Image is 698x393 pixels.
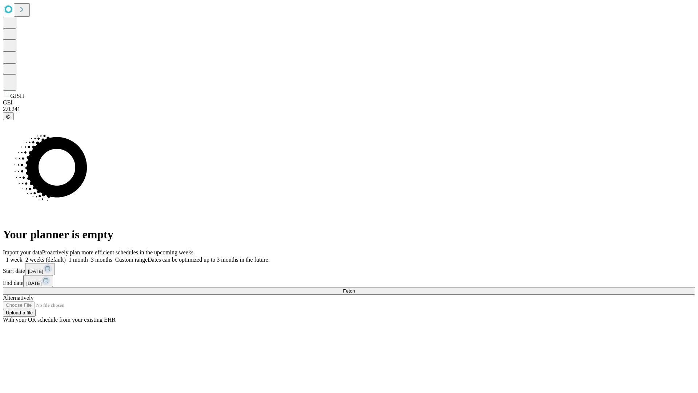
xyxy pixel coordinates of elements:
span: Custom range [115,257,148,263]
button: Fetch [3,287,695,295]
span: 1 month [69,257,88,263]
div: End date [3,275,695,287]
span: Import your data [3,249,42,255]
span: Fetch [343,288,355,294]
span: [DATE] [28,269,43,274]
span: Alternatively [3,295,33,301]
span: [DATE] [26,281,41,286]
button: [DATE] [25,263,55,275]
span: 1 week [6,257,23,263]
span: Proactively plan more efficient schedules in the upcoming weeks. [42,249,195,255]
button: [DATE] [23,275,53,287]
span: With your OR schedule from your existing EHR [3,317,116,323]
h1: Your planner is empty [3,228,695,241]
button: Upload a file [3,309,36,317]
span: @ [6,114,11,119]
span: 3 months [91,257,112,263]
span: Dates can be optimized up to 3 months in the future. [148,257,269,263]
span: GJSH [10,93,24,99]
div: GEI [3,99,695,106]
div: 2.0.241 [3,106,695,112]
button: @ [3,112,14,120]
span: 2 weeks (default) [25,257,66,263]
div: Start date [3,263,695,275]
